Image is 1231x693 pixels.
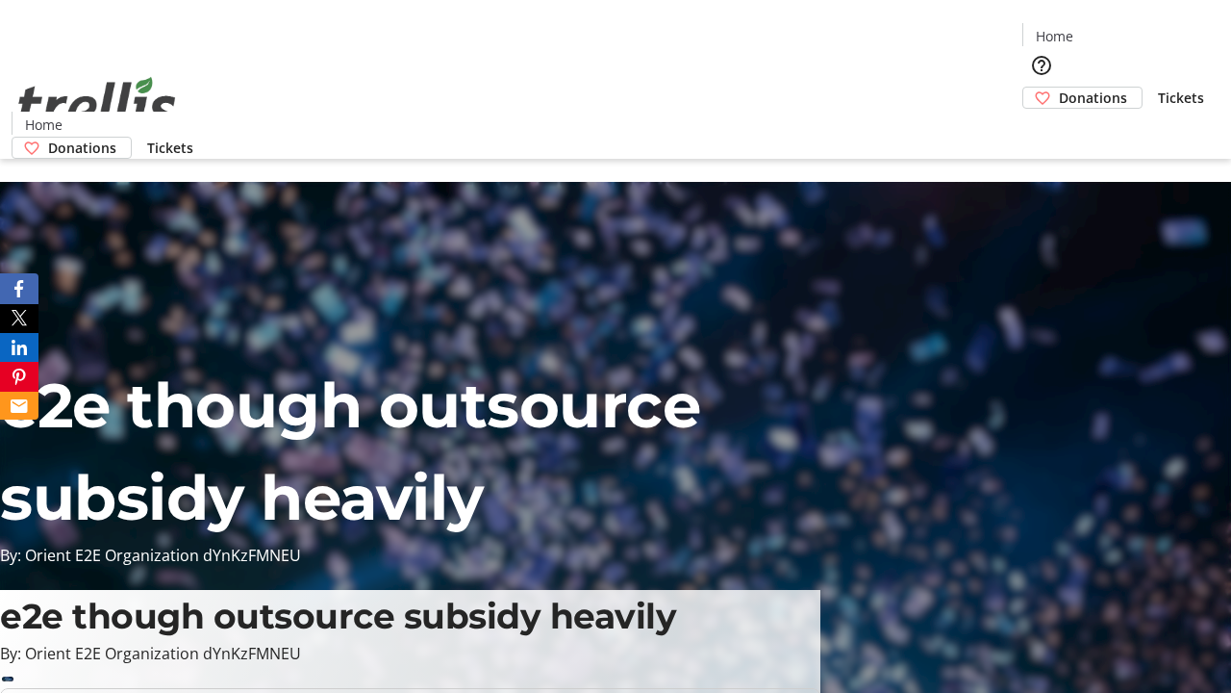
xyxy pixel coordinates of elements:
span: Home [25,115,63,135]
a: Tickets [132,138,209,158]
button: Cart [1022,109,1061,147]
img: Orient E2E Organization dYnKzFMNEU's Logo [12,56,183,152]
a: Home [13,115,74,135]
a: Tickets [1143,88,1219,108]
span: Home [1036,26,1073,46]
span: Tickets [147,138,193,158]
a: Donations [12,137,132,159]
span: Tickets [1158,88,1204,108]
button: Help [1022,46,1061,85]
a: Donations [1022,87,1143,109]
span: Donations [1059,88,1127,108]
a: Home [1023,26,1085,46]
span: Donations [48,138,116,158]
